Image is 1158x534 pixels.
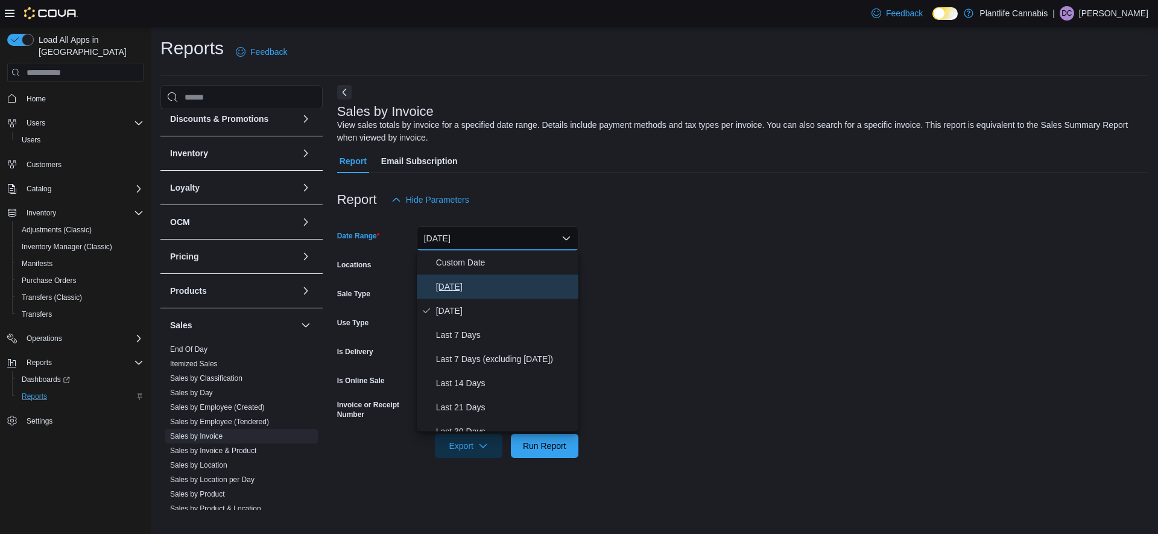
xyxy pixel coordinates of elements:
span: Itemized Sales [170,359,218,369]
span: Operations [27,334,62,343]
h3: Sales by Invoice [337,104,434,119]
span: Last 14 Days [436,376,574,390]
h3: Inventory [170,147,208,159]
input: Dark Mode [932,7,958,20]
h1: Reports [160,36,224,60]
label: Is Delivery [337,347,373,357]
span: Users [22,135,40,145]
span: Sales by Invoice & Product [170,446,256,456]
span: Purchase Orders [17,273,144,288]
button: Customers [2,156,148,173]
span: Sales by Classification [170,373,242,383]
button: Discounts & Promotions [170,113,296,125]
a: Sales by Employee (Tendered) [170,418,269,426]
a: Itemized Sales [170,360,218,368]
p: | [1052,6,1055,21]
span: Home [22,91,144,106]
button: Products [299,284,313,298]
span: Users [22,116,144,130]
a: Sales by Day [170,389,213,397]
button: Next [337,85,352,100]
span: Last 21 Days [436,400,574,415]
button: Inventory [170,147,296,159]
a: Inventory Manager (Classic) [17,240,117,254]
button: Pricing [299,249,313,264]
a: Sales by Location per Day [170,475,255,484]
span: Transfers [17,307,144,322]
span: Dashboards [17,372,144,387]
a: Feedback [231,40,292,64]
button: Users [12,132,148,148]
span: Settings [22,413,144,428]
button: Hide Parameters [387,188,474,212]
button: [DATE] [417,226,578,250]
button: Run Report [511,434,578,458]
span: Report [340,149,367,173]
button: Sales [170,319,296,331]
a: Transfers [17,307,57,322]
span: Sales by Location [170,460,227,470]
button: Transfers (Classic) [12,289,148,306]
button: Home [2,89,148,107]
span: Sales by Employee (Created) [170,402,265,412]
h3: Report [337,192,377,207]
a: Reports [17,389,52,404]
a: Feedback [867,1,928,25]
a: End Of Day [170,345,207,354]
a: Sales by Product & Location [170,504,261,513]
span: Manifests [17,256,144,271]
a: Sales by Invoice [170,432,223,440]
button: Adjustments (Classic) [12,221,148,238]
div: View sales totals by invoice for a specified date range. Details include payment methods and tax ... [337,119,1142,144]
span: Last 7 Days (excluding [DATE]) [436,352,574,366]
span: Reports [22,355,144,370]
span: Last 30 Days [436,424,574,439]
span: Sales by Invoice [170,431,223,441]
span: Load All Apps in [GEOGRAPHIC_DATA] [34,34,144,58]
button: Discounts & Promotions [299,112,313,126]
a: Settings [22,414,57,428]
h3: Products [170,285,207,297]
img: Cova [24,7,78,19]
span: Settings [27,416,52,426]
span: Inventory [27,208,56,218]
p: Plantlife Cannabis [979,6,1048,21]
label: Sale Type [337,289,370,299]
button: Reports [2,354,148,371]
span: Reports [22,392,47,401]
h3: Discounts & Promotions [170,113,268,125]
div: Donna Chapman [1060,6,1074,21]
span: Catalog [27,184,51,194]
span: [DATE] [436,279,574,294]
button: Catalog [22,182,56,196]
a: Transfers (Classic) [17,290,87,305]
span: Export [442,434,495,458]
label: Date Range [337,231,380,241]
button: Inventory [22,206,61,220]
button: Pricing [170,250,296,262]
span: Sales by Day [170,388,213,398]
a: Customers [22,157,66,172]
button: Transfers [12,306,148,323]
a: Sales by Employee (Created) [170,403,265,412]
button: Loyalty [170,182,296,194]
button: Operations [2,330,148,347]
div: Select listbox [417,250,578,431]
a: Sales by Product [170,490,225,498]
h3: Sales [170,319,192,331]
span: Purchase Orders [22,276,77,285]
span: Reports [27,358,52,367]
span: Transfers (Classic) [22,293,82,302]
span: Transfers (Classic) [17,290,144,305]
span: Home [27,94,46,104]
button: OCM [299,215,313,229]
span: DC [1061,6,1072,21]
button: Purchase Orders [12,272,148,289]
span: Adjustments (Classic) [17,223,144,237]
button: Manifests [12,255,148,272]
button: Reports [22,355,57,370]
button: Products [170,285,296,297]
button: Inventory Manager (Classic) [12,238,148,255]
a: Manifests [17,256,57,271]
